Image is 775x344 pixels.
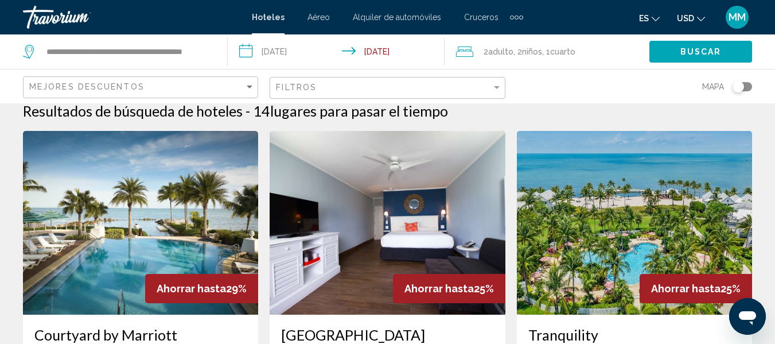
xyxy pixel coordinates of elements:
[228,34,444,69] button: Check-in date: Aug 22, 2025 Check-out date: Aug 24, 2025
[517,131,752,315] img: Hotel image
[488,47,513,56] span: Adulto
[724,82,752,92] button: Toggle map
[246,102,250,119] span: -
[157,283,226,295] span: Ahorrar hasta
[404,283,474,295] span: Ahorrar hasta
[722,5,752,29] button: User Menu
[639,10,660,26] button: Change language
[513,44,542,60] span: , 2
[522,47,542,56] span: Niños
[252,13,285,22] a: Hoteles
[729,298,766,335] iframe: Button to launch messaging window
[276,83,317,92] span: Filtros
[510,8,523,26] button: Extra navigation items
[484,44,513,60] span: 2
[270,102,448,119] span: lugares para pasar el tiempo
[445,34,649,69] button: Travelers: 2 adults, 2 children
[651,283,721,295] span: Ahorrar hasta
[253,102,448,119] h2: 14
[281,326,493,343] a: [GEOGRAPHIC_DATA]
[23,6,240,29] a: Travorium
[270,76,505,100] button: Filter
[702,79,724,95] span: Mapa
[29,83,255,92] mat-select: Sort by
[145,274,258,303] div: 29%
[393,274,505,303] div: 25%
[677,10,705,26] button: Change currency
[23,131,258,315] img: Hotel image
[353,13,441,22] a: Alquiler de automóviles
[649,41,752,62] button: Buscar
[464,13,499,22] a: Cruceros
[270,131,505,315] img: Hotel image
[23,102,243,119] h1: Resultados de búsqueda de hoteles
[640,274,752,303] div: 25%
[550,47,575,56] span: Cuarto
[542,44,575,60] span: , 1
[677,14,694,23] span: USD
[680,48,722,57] span: Buscar
[307,13,330,22] a: Aéreo
[639,14,649,23] span: es
[729,11,746,23] span: MM
[29,82,145,91] span: Mejores descuentos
